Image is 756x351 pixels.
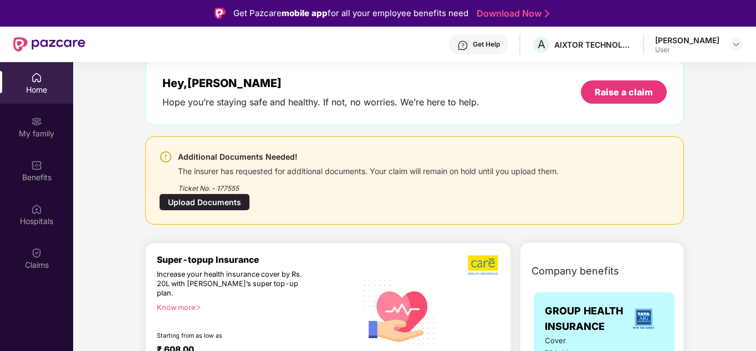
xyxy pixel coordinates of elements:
div: AIXTOR TECHNOLOGIES LLP [554,39,632,50]
img: insurerLogo [629,304,658,334]
img: b5dec4f62d2307b9de63beb79f102df3.png [468,255,499,276]
div: The insurer has requested for additional documents. Your claim will remain on hold until you uplo... [178,164,559,176]
span: Company benefits [532,263,619,279]
div: Get Help [473,40,500,49]
img: svg+xml;base64,PHN2ZyBpZD0iQ2xhaW0iIHhtbG5zPSJodHRwOi8vd3d3LnczLm9yZy8yMDAwL3N2ZyIgd2lkdGg9IjIwIi... [31,247,42,258]
img: New Pazcare Logo [13,37,85,52]
div: Ticket No. - 177555 [178,176,559,194]
div: Super-topup Insurance [157,255,357,265]
img: svg+xml;base64,PHN2ZyBpZD0iSG9zcGl0YWxzIiB4bWxucz0iaHR0cDovL3d3dy53My5vcmcvMjAwMC9zdmciIHdpZHRoPS... [31,204,42,215]
span: GROUP HEALTH INSURANCE [545,303,624,335]
img: svg+xml;base64,PHN2ZyBpZD0iQmVuZWZpdHMiIHhtbG5zPSJodHRwOi8vd3d3LnczLm9yZy8yMDAwL3N2ZyIgd2lkdGg9Ij... [31,160,42,171]
div: Upload Documents [159,194,250,211]
div: Hope you’re staying safe and healthy. If not, no worries. We’re here to help. [162,96,479,108]
div: Raise a claim [595,86,653,98]
img: svg+xml;base64,PHN2ZyB3aWR0aD0iMjAiIGhlaWdodD0iMjAiIHZpZXdCb3g9IjAgMCAyMCAyMCIgZmlsbD0ibm9uZSIgeG... [31,116,42,127]
img: Logo [214,8,226,19]
div: Additional Documents Needed! [178,150,559,164]
a: Download Now [477,8,546,19]
img: svg+xml;base64,PHN2ZyBpZD0iSGVscC0zMngzMiIgeG1sbnM9Imh0dHA6Ly93d3cudzMub3JnLzIwMDAvc3ZnIiB3aWR0aD... [457,40,468,51]
div: Know more [157,303,350,311]
div: Starting from as low as [157,332,310,340]
img: Stroke [545,8,549,19]
div: User [655,45,719,54]
div: [PERSON_NAME] [655,35,719,45]
img: svg+xml;base64,PHN2ZyBpZD0iRHJvcGRvd24tMzJ4MzIiIHhtbG5zPSJodHRwOi8vd3d3LnczLm9yZy8yMDAwL3N2ZyIgd2... [732,40,740,49]
span: A [538,38,545,51]
div: Get Pazcare for all your employee benefits need [233,7,468,20]
span: Cover [545,335,597,347]
div: Increase your health insurance cover by Rs. 20L with [PERSON_NAME]’s super top-up plan. [157,270,309,298]
strong: mobile app [282,8,328,18]
span: right [195,304,201,311]
img: svg+xml;base64,PHN2ZyBpZD0iV2FybmluZ18tXzI0eDI0IiBkYXRhLW5hbWU9Ildhcm5pbmcgLSAyNHgyNCIgeG1sbnM9Im... [159,150,172,164]
img: svg+xml;base64,PHN2ZyBpZD0iSG9tZSIgeG1sbnM9Imh0dHA6Ly93d3cudzMub3JnLzIwMDAvc3ZnIiB3aWR0aD0iMjAiIG... [31,72,42,83]
div: Hey, [PERSON_NAME] [162,77,479,90]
